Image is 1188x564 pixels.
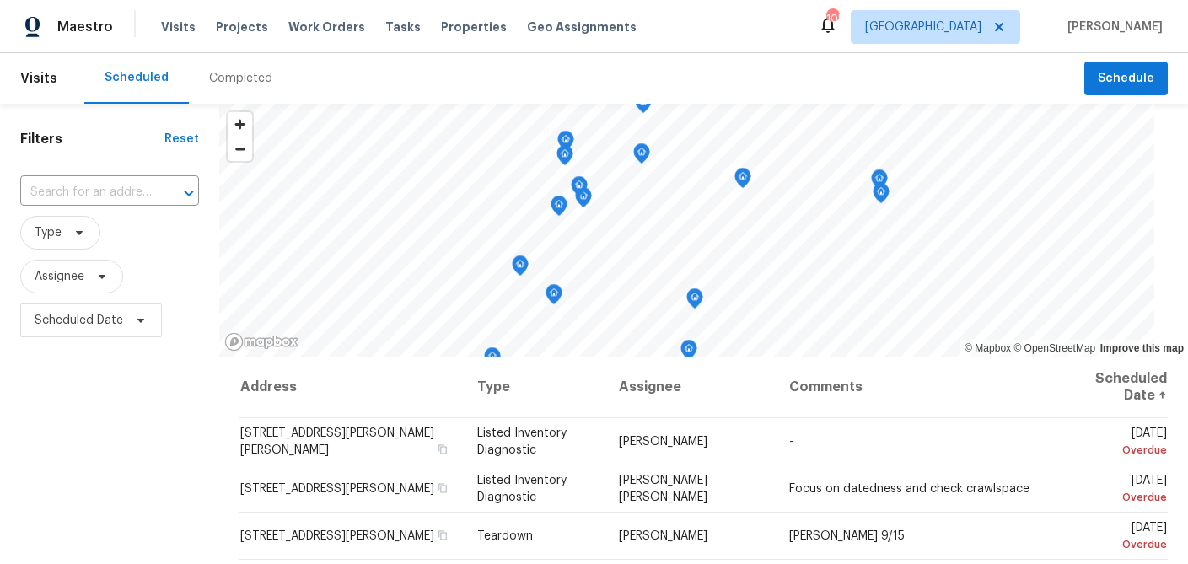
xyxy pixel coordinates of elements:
[551,196,567,222] div: Map marker
[288,19,365,35] span: Work Orders
[20,60,57,97] span: Visits
[35,268,84,285] span: Assignee
[35,224,62,241] span: Type
[776,357,1054,418] th: Comments
[1067,442,1167,459] div: Overdue
[734,168,751,194] div: Map marker
[1054,357,1168,418] th: Scheduled Date ↑
[605,357,776,418] th: Assignee
[1067,536,1167,553] div: Overdue
[385,21,421,33] span: Tasks
[477,530,533,542] span: Teardown
[1067,489,1167,506] div: Overdue
[871,169,888,196] div: Map marker
[633,143,650,169] div: Map marker
[240,427,434,456] span: [STREET_ADDRESS][PERSON_NAME][PERSON_NAME]
[1061,19,1163,35] span: [PERSON_NAME]
[239,357,464,418] th: Address
[826,10,838,27] div: 105
[240,483,434,495] span: [STREET_ADDRESS][PERSON_NAME]
[686,288,703,314] div: Map marker
[965,342,1011,354] a: Mapbox
[441,19,507,35] span: Properties
[219,104,1154,357] canvas: Map
[789,530,905,542] span: [PERSON_NAME] 9/15
[105,69,169,86] div: Scheduled
[216,19,268,35] span: Projects
[57,19,113,35] span: Maestro
[635,93,652,119] div: Map marker
[619,475,707,503] span: [PERSON_NAME] [PERSON_NAME]
[619,530,707,542] span: [PERSON_NAME]
[865,19,981,35] span: [GEOGRAPHIC_DATA]
[1100,342,1184,354] a: Improve this map
[619,436,707,448] span: [PERSON_NAME]
[435,442,450,457] button: Copy Address
[435,481,450,496] button: Copy Address
[789,436,793,448] span: -
[20,131,164,148] h1: Filters
[512,255,529,282] div: Map marker
[680,340,697,366] div: Map marker
[556,145,573,171] div: Map marker
[546,284,562,310] div: Map marker
[571,176,588,202] div: Map marker
[1098,68,1154,89] span: Schedule
[527,19,637,35] span: Geo Assignments
[464,357,605,418] th: Type
[209,70,272,87] div: Completed
[240,530,434,542] span: [STREET_ADDRESS][PERSON_NAME]
[477,427,567,456] span: Listed Inventory Diagnostic
[164,131,199,148] div: Reset
[1067,427,1167,459] span: [DATE]
[35,312,123,329] span: Scheduled Date
[177,181,201,205] button: Open
[228,137,252,161] button: Zoom out
[789,483,1029,495] span: Focus on datedness and check crawlspace
[1067,475,1167,506] span: [DATE]
[228,112,252,137] button: Zoom in
[1084,62,1168,96] button: Schedule
[1067,522,1167,553] span: [DATE]
[477,475,567,503] span: Listed Inventory Diagnostic
[161,19,196,35] span: Visits
[435,528,450,543] button: Copy Address
[20,180,152,206] input: Search for an address...
[1013,342,1095,354] a: OpenStreetMap
[224,332,298,352] a: Mapbox homepage
[873,183,890,209] div: Map marker
[557,131,574,157] div: Map marker
[484,347,501,373] div: Map marker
